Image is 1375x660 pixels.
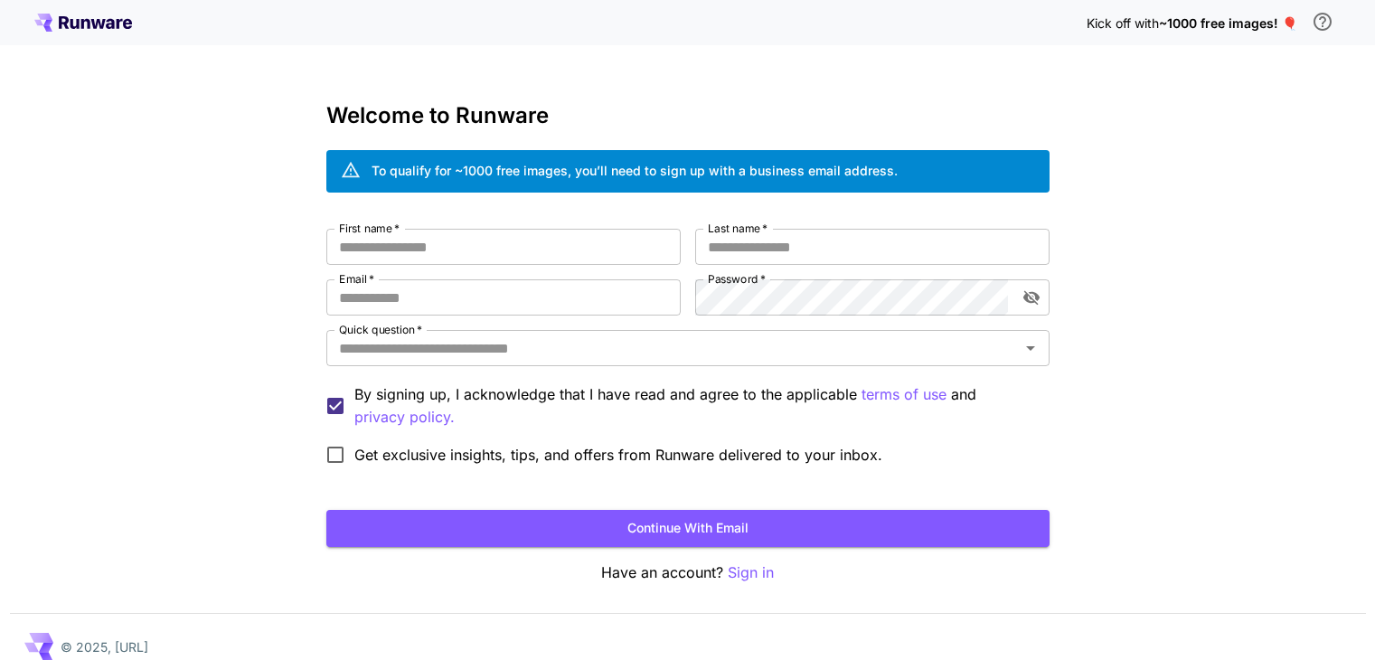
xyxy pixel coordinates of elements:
[728,561,774,584] button: Sign in
[372,161,898,180] div: To qualify for ~1000 free images, you’ll need to sign up with a business email address.
[708,271,766,287] label: Password
[354,383,1035,429] p: By signing up, I acknowledge that I have read and agree to the applicable and
[354,444,882,466] span: Get exclusive insights, tips, and offers from Runware delivered to your inbox.
[1087,15,1159,31] span: Kick off with
[708,221,768,236] label: Last name
[339,221,400,236] label: First name
[1015,281,1048,314] button: toggle password visibility
[61,637,148,656] p: © 2025, [URL]
[1304,4,1341,40] button: In order to qualify for free credit, you need to sign up with a business email address and click ...
[339,271,374,287] label: Email
[1018,335,1043,361] button: Open
[326,561,1050,584] p: Have an account?
[354,406,455,429] button: By signing up, I acknowledge that I have read and agree to the applicable terms of use and
[339,322,422,337] label: Quick question
[1159,15,1297,31] span: ~1000 free images! 🎈
[326,510,1050,547] button: Continue with email
[326,103,1050,128] h3: Welcome to Runware
[862,383,946,406] p: terms of use
[862,383,946,406] button: By signing up, I acknowledge that I have read and agree to the applicable and privacy policy.
[354,406,455,429] p: privacy policy.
